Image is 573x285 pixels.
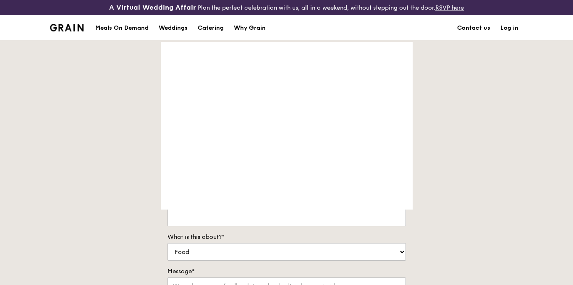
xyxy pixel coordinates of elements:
[234,16,266,41] div: Why Grain
[109,3,196,12] h3: A Virtual Wedding Affair
[96,3,478,12] div: Plan the perfect celebration with us, all in a weekend, without stepping out the door.
[198,16,224,41] div: Catering
[154,16,193,41] a: Weddings
[50,15,84,40] a: GrainGrain
[50,24,84,31] img: Grain
[95,16,149,41] div: Meals On Demand
[159,16,188,41] div: Weddings
[435,4,464,11] a: RSVP here
[495,16,523,41] a: Log in
[167,233,406,241] label: What is this about?*
[161,42,413,210] img: blank image
[167,267,406,276] label: Message*
[229,16,271,41] a: Why Grain
[452,16,495,41] a: Contact us
[193,16,229,41] a: Catering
